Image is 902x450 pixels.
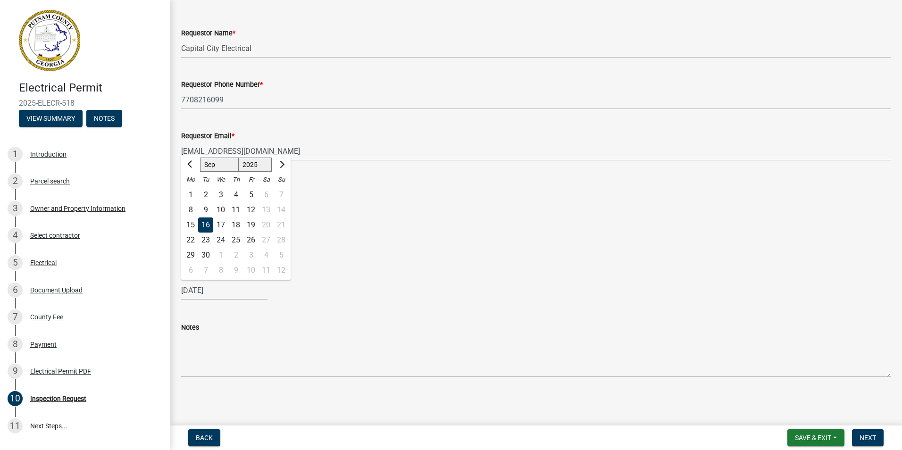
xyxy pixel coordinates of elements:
[183,248,198,263] div: 29
[243,202,259,217] div: Friday, September 12, 2025
[228,263,243,278] div: 9
[181,133,234,140] label: Requestor Email
[30,205,125,212] div: Owner and Property Information
[243,172,259,187] div: Fr
[228,187,243,202] div: Thursday, September 4, 2025
[198,217,213,233] div: Tuesday, September 16, 2025
[228,233,243,248] div: Thursday, September 25, 2025
[183,217,198,233] div: Monday, September 15, 2025
[228,217,243,233] div: 18
[30,232,80,239] div: Select contractor
[228,233,243,248] div: 25
[198,172,213,187] div: Tu
[228,248,243,263] div: Thursday, October 2, 2025
[243,248,259,263] div: Friday, October 3, 2025
[30,395,86,402] div: Inspection Request
[198,187,213,202] div: Tuesday, September 2, 2025
[228,248,243,263] div: 2
[8,174,23,189] div: 2
[86,115,122,123] wm-modal-confirm: Notes
[188,429,220,446] button: Back
[274,172,289,187] div: Su
[228,187,243,202] div: 4
[183,187,198,202] div: 1
[243,233,259,248] div: Friday, September 26, 2025
[213,217,228,233] div: Wednesday, September 17, 2025
[30,287,83,293] div: Document Upload
[30,259,57,266] div: Electrical
[228,202,243,217] div: Thursday, September 11, 2025
[19,99,151,108] span: 2025-ELECR-518
[181,325,199,331] label: Notes
[213,233,228,248] div: 24
[213,248,228,263] div: 1
[181,82,263,88] label: Requestor Phone Number
[276,157,287,172] button: Next month
[8,309,23,325] div: 7
[19,10,80,71] img: Putnam County, Georgia
[8,228,23,243] div: 4
[213,233,228,248] div: Wednesday, September 24, 2025
[183,217,198,233] div: 15
[213,217,228,233] div: 17
[198,233,213,248] div: Tuesday, September 23, 2025
[183,172,198,187] div: Mo
[183,202,198,217] div: Monday, September 8, 2025
[852,429,884,446] button: Next
[8,147,23,162] div: 1
[19,81,162,95] h4: Electrical Permit
[228,172,243,187] div: Th
[183,202,198,217] div: 8
[198,233,213,248] div: 23
[181,281,267,300] input: mm/dd/yyyy
[30,368,91,375] div: Electrical Permit PDF
[243,263,259,278] div: Friday, October 10, 2025
[259,172,274,187] div: Sa
[19,115,83,123] wm-modal-confirm: Summary
[198,187,213,202] div: 2
[19,110,83,127] button: View Summary
[213,263,228,278] div: Wednesday, October 8, 2025
[8,418,23,433] div: 11
[30,341,57,348] div: Payment
[198,263,213,278] div: Tuesday, October 7, 2025
[243,248,259,263] div: 3
[8,201,23,216] div: 3
[213,172,228,187] div: We
[183,263,198,278] div: 6
[213,187,228,202] div: Wednesday, September 3, 2025
[243,202,259,217] div: 12
[181,30,235,37] label: Requestor Name
[86,110,122,127] button: Notes
[30,178,70,184] div: Parcel search
[200,158,238,172] select: Select month
[228,263,243,278] div: Thursday, October 9, 2025
[213,187,228,202] div: 3
[198,263,213,278] div: 7
[787,429,844,446] button: Save & Exit
[183,248,198,263] div: Monday, September 29, 2025
[228,202,243,217] div: 11
[196,434,213,442] span: Back
[198,248,213,263] div: Tuesday, September 30, 2025
[183,263,198,278] div: Monday, October 6, 2025
[243,217,259,233] div: 19
[243,263,259,278] div: 10
[183,233,198,248] div: 22
[213,248,228,263] div: Wednesday, October 1, 2025
[860,434,876,442] span: Next
[198,202,213,217] div: Tuesday, September 9, 2025
[183,187,198,202] div: Monday, September 1, 2025
[198,202,213,217] div: 9
[228,217,243,233] div: Thursday, September 18, 2025
[8,391,23,406] div: 10
[243,233,259,248] div: 26
[213,202,228,217] div: Wednesday, September 10, 2025
[198,217,213,233] div: 16
[213,263,228,278] div: 8
[8,255,23,270] div: 5
[30,314,63,320] div: County Fee
[198,248,213,263] div: 30
[213,202,228,217] div: 10
[238,158,272,172] select: Select year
